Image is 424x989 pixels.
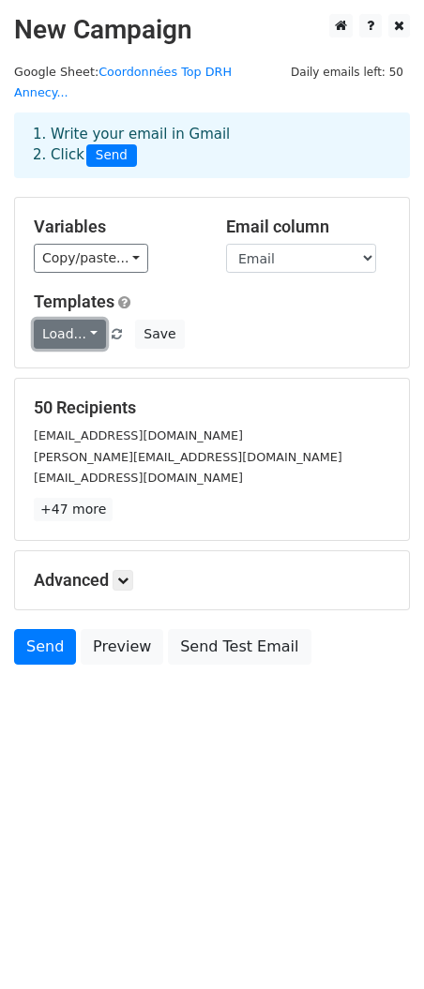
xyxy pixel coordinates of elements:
[226,217,390,237] h5: Email column
[34,471,243,485] small: [EMAIL_ADDRESS][DOMAIN_NAME]
[81,629,163,665] a: Preview
[14,65,232,100] a: Coordonnées Top DRH Annecy...
[34,570,390,591] h5: Advanced
[34,498,113,521] a: +47 more
[34,217,198,237] h5: Variables
[135,320,184,349] button: Save
[284,62,410,82] span: Daily emails left: 50
[14,629,76,665] a: Send
[284,65,410,79] a: Daily emails left: 50
[19,124,405,167] div: 1. Write your email in Gmail 2. Click
[14,14,410,46] h2: New Campaign
[34,428,243,442] small: [EMAIL_ADDRESS][DOMAIN_NAME]
[34,397,390,418] h5: 50 Recipients
[168,629,310,665] a: Send Test Email
[14,65,232,100] small: Google Sheet:
[34,244,148,273] a: Copy/paste...
[330,899,424,989] iframe: Chat Widget
[330,899,424,989] div: Widget de chat
[34,320,106,349] a: Load...
[34,450,342,464] small: [PERSON_NAME][EMAIL_ADDRESS][DOMAIN_NAME]
[34,292,114,311] a: Templates
[86,144,137,167] span: Send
